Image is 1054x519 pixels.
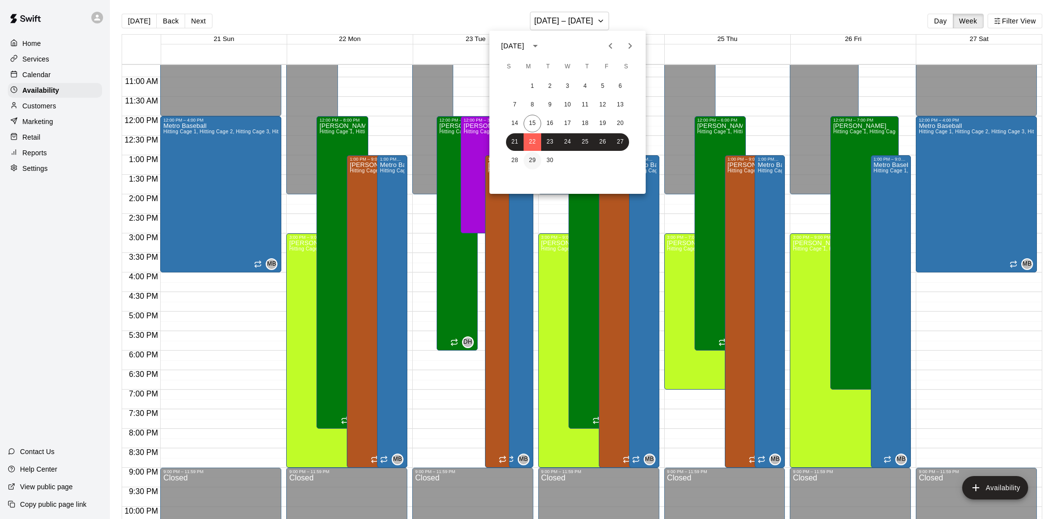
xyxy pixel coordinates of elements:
button: 9 [541,96,559,114]
button: 26 [594,133,611,151]
button: 11 [576,96,594,114]
button: 24 [559,133,576,151]
button: 19 [594,115,611,132]
button: calendar view is open, switch to year view [527,38,544,54]
button: 1 [524,78,541,95]
span: Friday [598,57,615,77]
button: 4 [576,78,594,95]
button: 12 [594,96,611,114]
span: Monday [520,57,537,77]
button: 6 [611,78,629,95]
span: Thursday [578,57,596,77]
span: Tuesday [539,57,557,77]
button: 21 [506,133,524,151]
button: 15 [524,115,541,132]
button: 22 [524,133,541,151]
span: Sunday [500,57,518,77]
button: 16 [541,115,559,132]
button: 8 [524,96,541,114]
button: 29 [524,152,541,169]
button: 23 [541,133,559,151]
button: 14 [506,115,524,132]
button: 10 [559,96,576,114]
button: 27 [611,133,629,151]
button: 28 [506,152,524,169]
button: 7 [506,96,524,114]
span: Wednesday [559,57,576,77]
button: 13 [611,96,629,114]
button: 2 [541,78,559,95]
button: 17 [559,115,576,132]
button: 3 [559,78,576,95]
span: Saturday [617,57,635,77]
button: 30 [541,152,559,169]
button: 20 [611,115,629,132]
div: [DATE] [501,41,524,51]
button: 25 [576,133,594,151]
button: Next month [620,36,640,56]
button: 5 [594,78,611,95]
button: 18 [576,115,594,132]
button: Previous month [601,36,620,56]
